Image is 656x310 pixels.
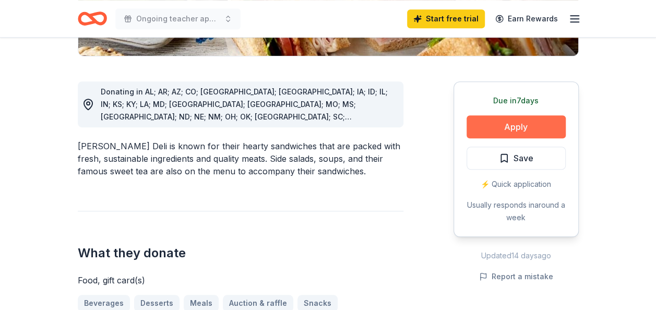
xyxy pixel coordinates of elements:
h2: What they donate [78,245,403,261]
div: Updated 14 days ago [454,249,579,262]
a: Start free trial [407,9,485,28]
div: ⚡️ Quick application [467,178,566,190]
span: Donating in AL; AR; AZ; CO; [GEOGRAPHIC_DATA]; [GEOGRAPHIC_DATA]; IA; ID; IL; IN; KS; KY; LA; MD;... [101,87,388,134]
a: Home [78,6,107,31]
button: Ongoing teacher appreciation [115,8,241,29]
a: Earn Rewards [489,9,564,28]
div: Food, gift card(s) [78,274,403,287]
button: Apply [467,115,566,138]
span: Ongoing teacher appreciation [136,13,220,25]
button: Report a mistake [479,270,553,283]
button: Save [467,147,566,170]
div: Due in 7 days [467,94,566,107]
div: [PERSON_NAME] Deli is known for their hearty sandwiches that are packed with fresh, sustainable i... [78,140,403,177]
div: Usually responds in around a week [467,199,566,224]
span: Save [514,151,533,165]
